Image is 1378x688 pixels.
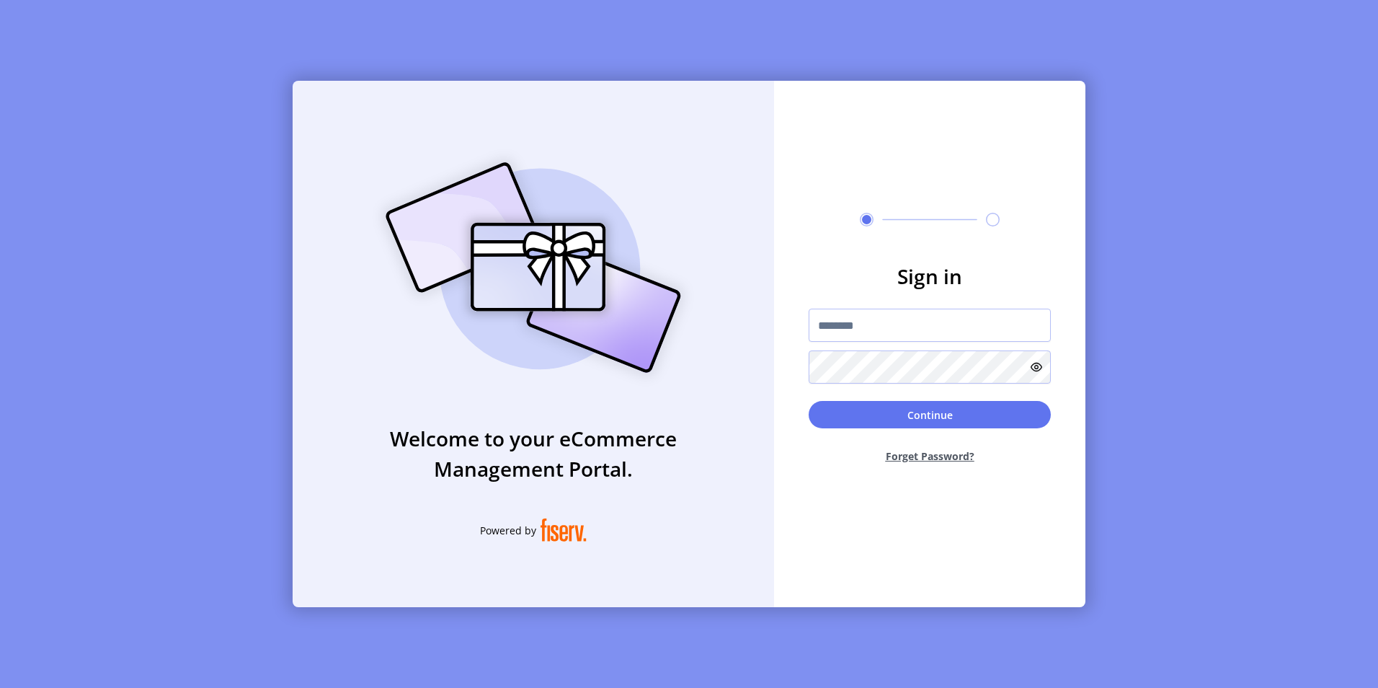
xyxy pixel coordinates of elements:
[293,423,774,484] h3: Welcome to your eCommerce Management Portal.
[809,261,1051,291] h3: Sign in
[480,523,536,538] span: Powered by
[809,437,1051,475] button: Forget Password?
[364,146,703,389] img: card_Illustration.svg
[809,401,1051,428] button: Continue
